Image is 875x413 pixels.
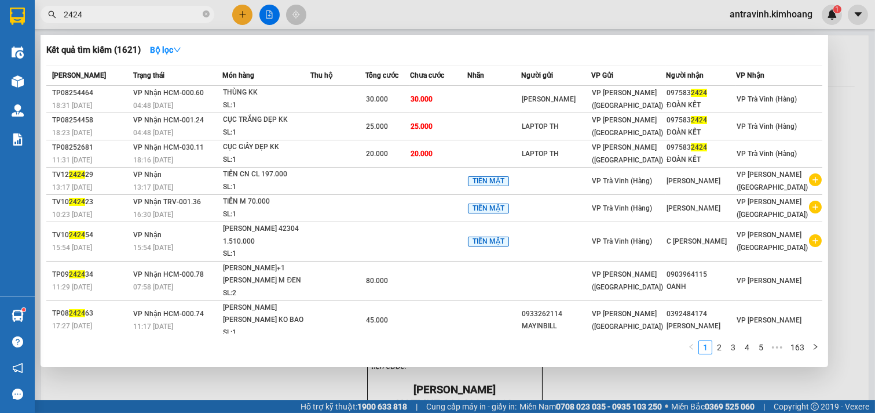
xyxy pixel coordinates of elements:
[52,211,92,219] span: 10:23 [DATE]
[411,150,433,158] span: 20.000
[12,104,24,117] img: warehouse-icon
[133,310,204,318] span: VP Nhận HCM-000.74
[133,171,162,179] span: VP Nhận
[592,177,652,185] span: VP Trà Vinh (Hàng)
[737,150,797,158] span: VP Trà Vinh (Hàng)
[223,208,310,221] div: SL: 1
[52,283,92,291] span: 11:29 [DATE]
[12,389,23,400] span: message
[737,231,808,252] span: VP [PERSON_NAME] ([GEOGRAPHIC_DATA])
[52,114,130,126] div: TP08254458
[591,71,613,79] span: VP Gửi
[223,302,310,327] div: [PERSON_NAME] [PERSON_NAME] KO BAO BỂ
[5,23,169,34] p: GỬI:
[592,310,663,331] span: VP [PERSON_NAME] ([GEOGRAPHIC_DATA])
[52,229,130,241] div: TV10 54
[667,236,735,248] div: C [PERSON_NAME]
[52,169,130,181] div: TV12 29
[133,116,204,124] span: VP Nhận HCM-001.24
[366,316,388,324] span: 45.000
[736,71,764,79] span: VP Nhận
[522,148,591,160] div: LAPTOP TH
[64,8,200,21] input: Tìm tên, số ĐT hoặc mã đơn
[5,75,28,86] span: GIAO:
[12,75,24,88] img: warehouse-icon
[809,201,822,213] span: plus-circle
[691,89,707,97] span: 2424
[5,63,78,74] span: 0834837986 -
[808,340,822,354] button: right
[522,308,591,320] div: 0933262114
[726,340,740,354] li: 3
[768,340,786,354] li: Next 5 Pages
[52,71,106,79] span: [PERSON_NAME]
[48,10,56,19] span: search
[684,340,698,354] li: Previous Page
[667,308,735,320] div: 0392484174
[223,86,310,99] div: THÙNG KK
[46,44,141,56] h3: Kết quả tìm kiếm ( 1621 )
[141,41,191,59] button: Bộ lọcdown
[411,122,433,131] span: 25.000
[366,122,388,131] span: 25.000
[809,173,822,186] span: plus-circle
[366,95,388,103] span: 30.000
[808,340,822,354] li: Next Page
[737,122,797,131] span: VP Trà Vinh (Hàng)
[592,237,652,245] span: VP Trà Vinh (Hàng)
[737,95,797,103] span: VP Trà Vinh (Hàng)
[592,270,663,291] span: VP [PERSON_NAME] ([GEOGRAPHIC_DATA])
[667,114,735,126] div: 097583
[69,171,85,179] span: 2424
[133,244,173,252] span: 15:54 [DATE]
[22,308,25,311] sup: 1
[667,142,735,154] div: 097583
[223,99,310,112] div: SL: 1
[411,95,433,103] span: 30.000
[62,63,78,74] span: hậu
[173,46,181,54] span: down
[223,223,310,248] div: [PERSON_NAME] 42304 1.510.000
[12,133,24,146] img: solution-icon
[223,262,310,287] div: [PERSON_NAME]+1 [PERSON_NAME] M ĐEN KK
[727,341,739,354] a: 3
[12,46,24,59] img: warehouse-icon
[812,343,819,350] span: right
[737,171,808,191] span: VP [PERSON_NAME] ([GEOGRAPHIC_DATA])
[133,323,173,331] span: 11:17 [DATE]
[133,102,173,110] span: 04:48 [DATE]
[52,102,92,110] span: 18:31 [DATE]
[592,143,663,164] span: VP [PERSON_NAME] ([GEOGRAPHIC_DATA])
[522,320,591,332] div: MAYINBILL
[69,309,85,317] span: 2424
[667,175,735,187] div: [PERSON_NAME]
[24,23,158,34] span: VP [PERSON_NAME] (Hàng) -
[12,363,23,374] span: notification
[786,340,808,354] li: 163
[667,87,735,99] div: 097583
[133,183,173,191] span: 13:17 [DATE]
[366,277,388,285] span: 80.000
[666,71,704,79] span: Người nhận
[667,202,735,215] div: [PERSON_NAME]
[698,340,712,354] li: 1
[52,269,130,281] div: TP09 34
[223,181,310,194] div: SL: 1
[737,198,808,219] span: VP [PERSON_NAME] ([GEOGRAPHIC_DATA])
[809,234,822,247] span: plus-circle
[521,71,553,79] span: Người gửi
[223,126,310,139] div: SL: 1
[223,195,310,208] div: TIỀN M 70.000
[222,71,254,79] span: Món hàng
[667,269,735,281] div: 0903964115
[69,231,85,239] span: 2424
[310,71,332,79] span: Thu hộ
[133,211,173,219] span: 16:30 [DATE]
[133,129,173,137] span: 04:48 [DATE]
[691,116,707,124] span: 2424
[52,129,92,137] span: 18:23 [DATE]
[467,71,484,79] span: Nhãn
[203,9,210,20] span: close-circle
[522,93,591,106] div: [PERSON_NAME]
[713,341,726,354] a: 2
